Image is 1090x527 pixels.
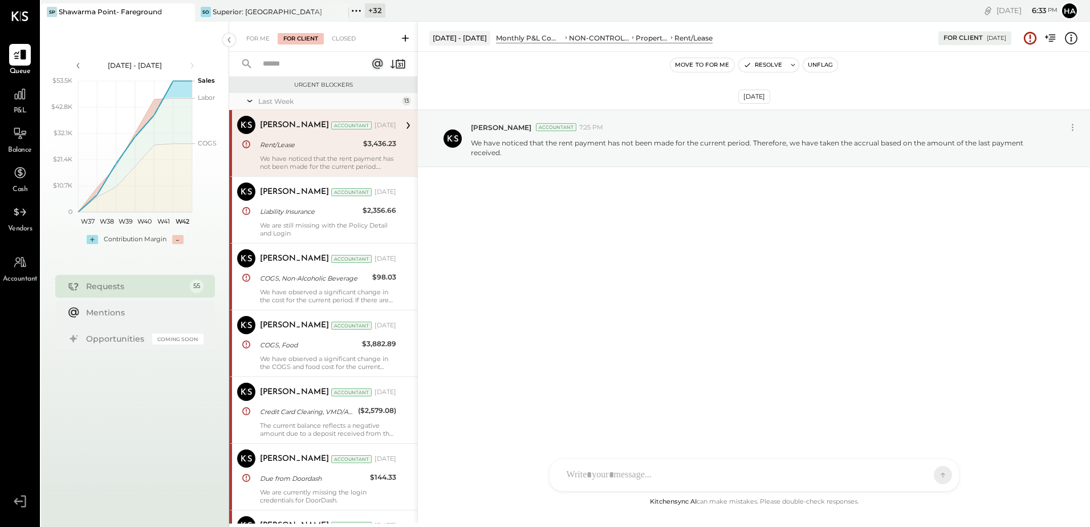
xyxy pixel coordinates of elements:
div: [DATE] [987,34,1006,42]
div: We have observed a significant change in the cost for the current period. If there are any missin... [260,288,396,304]
div: $2,356.66 [363,205,396,216]
div: We are currently missing the login credentials for DoorDash. [260,488,396,504]
div: Monthly P&L Comparison [496,33,563,43]
text: Labor [198,94,215,102]
button: Resolve [739,58,787,72]
div: Urgent Blockers [235,81,412,89]
div: $98.03 [372,271,396,283]
text: COGS [198,139,217,147]
div: ($2,579.08) [358,405,396,416]
div: [DATE] [375,121,396,130]
div: $3,882.89 [362,338,396,350]
span: Queue [10,67,31,77]
button: Move to for me [670,58,734,72]
div: 13 [402,96,411,106]
div: Accountant [536,123,576,131]
div: Superior: [GEOGRAPHIC_DATA] [213,7,322,17]
span: Cash [13,185,27,195]
div: Due from Doordash [260,473,367,484]
text: $32.1K [54,129,72,137]
div: Shawarma Point- Fareground [59,7,162,17]
text: $10.7K [53,181,72,189]
div: [DATE] - [DATE] [87,60,184,70]
div: Accountant [331,121,372,129]
div: Accountant [331,188,372,196]
div: Accountant [331,322,372,330]
div: [PERSON_NAME] [260,120,329,131]
div: Accountant [331,255,372,263]
div: [DATE] [997,5,1058,16]
div: Opportunities [86,333,147,344]
div: Rent/Lease [674,33,713,43]
div: [DATE] [375,188,396,197]
span: Vendors [8,224,32,234]
div: We are still missing with the Policy Detail and Login [260,221,396,237]
text: W41 [157,217,170,225]
span: Balance [8,145,32,156]
a: Vendors [1,201,39,234]
div: Rent/Lease [260,139,360,151]
div: Liability Insurance [260,206,359,217]
span: [PERSON_NAME] [471,123,531,132]
div: Coming Soon [152,334,204,344]
div: Credit Card Clearing, VMD/Amex [260,406,355,417]
text: 0 [68,208,72,216]
div: [PERSON_NAME] [260,387,329,398]
p: We have noticed that the rent payment has not been made for the current period. Therefore, we hav... [471,138,1051,157]
text: W39 [118,217,132,225]
a: P&L [1,83,39,116]
div: COGS, Non-Alcoholic Beverage [260,273,369,284]
button: Unflag [803,58,837,72]
a: Cash [1,162,39,195]
div: The current balance reflects a negative amount due to a deposit received from the [PERSON_NAME] l... [260,421,396,437]
text: W42 [176,217,189,225]
div: We have observed a significant change in the COGS and food cost for the current period. If there ... [260,355,396,371]
div: Property Expenses [636,33,669,43]
div: NON-CONTROLLABLE EXPENSES [569,33,631,43]
div: [PERSON_NAME] [260,453,329,465]
div: [DATE] [738,90,770,104]
div: Mentions [86,307,198,318]
text: W38 [99,217,113,225]
a: Accountant [1,252,39,285]
div: Contribution Margin [104,235,166,244]
text: W40 [137,217,152,225]
text: $21.4K [53,155,72,163]
text: $53.5K [52,76,72,84]
div: COGS, Food [260,339,359,351]
a: Balance [1,123,39,156]
a: Queue [1,44,39,77]
div: Accountant [331,455,372,463]
div: [DATE] [375,388,396,397]
div: For Me [241,33,275,44]
div: [DATE] [375,321,396,330]
button: Ha [1060,2,1079,20]
div: [PERSON_NAME] [260,320,329,331]
div: $3,436.23 [363,138,396,149]
span: 7:25 PM [579,123,603,132]
div: For Client [278,33,324,44]
div: Accountant [331,388,372,396]
div: For Client [943,34,983,43]
div: [DATE] [375,254,396,263]
span: P&L [14,106,27,116]
div: $144.33 [370,472,396,483]
div: Closed [326,33,361,44]
div: Requests [86,281,184,292]
text: Sales [198,76,215,84]
div: copy link [982,5,994,17]
div: [PERSON_NAME] [260,253,329,265]
div: - [172,235,184,244]
div: [DATE] - [DATE] [429,31,490,45]
div: Last Week [258,96,399,106]
div: 55 [190,279,204,293]
text: W37 [80,217,94,225]
div: SP [47,7,57,17]
div: We have noticed that the rent payment has not been made for the current period. Therefore, we hav... [260,155,396,171]
text: $42.8K [51,103,72,111]
div: + 32 [365,3,385,18]
span: Accountant [3,274,38,285]
div: + [87,235,98,244]
div: SO [201,7,211,17]
div: [PERSON_NAME] [260,187,329,198]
